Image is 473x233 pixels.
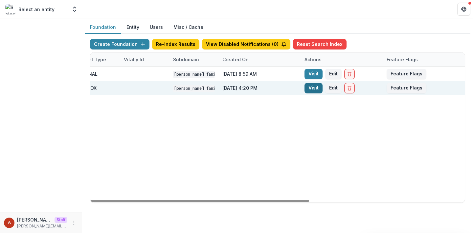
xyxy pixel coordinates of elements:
div: Vitally Id [120,56,148,63]
p: [PERSON_NAME] [17,216,52,223]
div: Vitally Id [120,52,169,67]
button: Foundation [85,21,121,34]
div: Subdomain [169,52,218,67]
div: Feature Flags [383,52,465,67]
div: Subdomain [169,56,203,63]
button: Entity [121,21,145,34]
div: Actions [301,52,383,67]
button: Delete Foundation [344,69,355,79]
p: [PERSON_NAME][EMAIL_ADDRESS][DOMAIN_NAME] [17,223,67,229]
button: View Disabled Notifications (0) [202,39,290,49]
div: Actions [301,56,326,63]
div: Feature Flags [383,56,422,63]
a: Visit [304,69,323,79]
button: Users [145,21,168,34]
code: [PERSON_NAME] Family Foundation Data Sandbox [173,71,276,78]
div: Created on [218,56,253,63]
button: Misc / Cache [168,21,209,34]
button: Edit [325,83,342,93]
button: More [70,219,78,227]
img: Select an entity [5,4,16,14]
div: Created on [218,52,301,67]
button: Feature Flags [387,69,426,79]
div: Account Type [71,52,120,67]
button: Create Foundation [90,39,149,49]
button: Delete Foundation [344,83,355,93]
button: Reset Search Index [293,39,347,49]
button: Get Help [457,3,470,16]
code: [PERSON_NAME] Family Foundation Data Sandbox 2.0 [173,85,285,92]
p: Select an entity [18,6,55,13]
button: Feature Flags [387,83,426,93]
div: [DATE] 4:20 PM [218,81,301,95]
button: Open entity switcher [70,3,79,16]
p: Staff [55,217,67,223]
button: Edit [325,69,342,79]
button: Re-Index Results [152,39,199,49]
div: Account Type [71,56,110,63]
div: [DATE] 8:59 AM [218,67,301,81]
div: Anna [8,221,11,225]
a: Visit [304,83,323,93]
